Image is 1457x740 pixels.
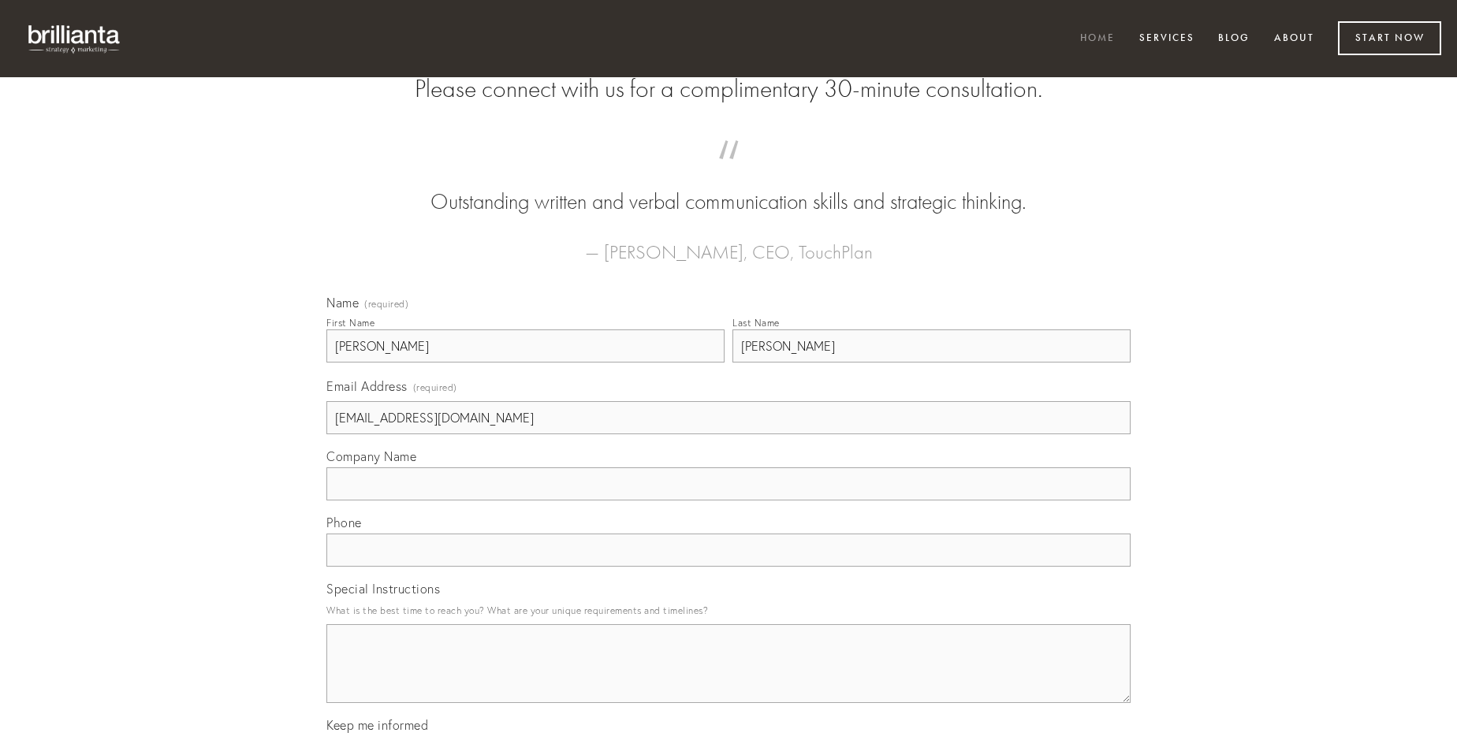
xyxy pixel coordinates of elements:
[326,317,374,329] div: First Name
[326,717,428,733] span: Keep me informed
[1338,21,1441,55] a: Start Now
[16,16,134,61] img: brillianta - research, strategy, marketing
[326,515,362,530] span: Phone
[352,218,1105,268] figcaption: — [PERSON_NAME], CEO, TouchPlan
[1264,26,1325,52] a: About
[326,74,1131,104] h2: Please connect with us for a complimentary 30-minute consultation.
[326,581,440,597] span: Special Instructions
[1070,26,1125,52] a: Home
[413,377,457,398] span: (required)
[326,448,416,464] span: Company Name
[326,378,408,394] span: Email Address
[352,156,1105,187] span: “
[326,295,359,311] span: Name
[1208,26,1260,52] a: Blog
[364,299,408,309] span: (required)
[1129,26,1205,52] a: Services
[732,317,780,329] div: Last Name
[326,600,1131,621] p: What is the best time to reach you? What are your unique requirements and timelines?
[352,156,1105,218] blockquote: Outstanding written and verbal communication skills and strategic thinking.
